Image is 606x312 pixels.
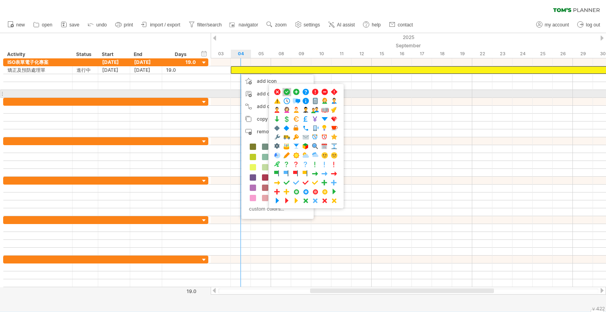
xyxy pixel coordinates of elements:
div: Thursday, 25 September 2025 [533,50,553,58]
div: Thursday, 11 September 2025 [331,50,352,58]
div: Monday, 15 September 2025 [372,50,392,58]
div: Friday, 19 September 2025 [452,50,472,58]
div: Days [162,50,199,58]
div: Tuesday, 9 September 2025 [291,50,311,58]
a: save [59,20,82,30]
div: Friday, 12 September 2025 [352,50,372,58]
a: new [6,20,27,30]
div: Wednesday, 10 September 2025 [311,50,331,58]
div: add comment [241,88,314,100]
div: Tuesday, 16 September 2025 [392,50,412,58]
div: Activity [7,50,68,58]
span: remove time block [257,129,299,135]
div: Tuesday, 23 September 2025 [492,50,512,58]
div: Status [76,50,94,58]
span: AI assist [337,22,355,28]
span: print [124,22,133,28]
div: Monday, 29 September 2025 [573,50,593,58]
div: Monday, 22 September 2025 [472,50,492,58]
span: open [42,22,52,28]
a: navigator [228,20,260,30]
span: log out [586,22,600,28]
span: save [69,22,79,28]
div: Friday, 26 September 2025 [553,50,573,58]
div: [DATE] [130,66,162,74]
div: Wednesday, 17 September 2025 [412,50,432,58]
a: import / export [139,20,183,30]
a: zoom [264,20,289,30]
div: 矯正及預防處理單 [7,66,68,74]
a: contact [387,20,415,30]
a: AI assist [326,20,357,30]
div: Thursday, 4 September 2025 [231,50,251,58]
div: Thursday, 18 September 2025 [432,50,452,58]
div: Wednesday, 24 September 2025 [512,50,533,58]
span: my account [545,22,569,28]
div: ISO表單電子化專案 [7,58,68,66]
span: filter/search [197,22,222,28]
span: settings [304,22,320,28]
a: help [361,20,383,30]
span: contact [398,22,413,28]
div: Show Legend [591,310,604,312]
div: [DATE] [130,58,162,66]
a: print [113,20,135,30]
a: settings [293,20,322,30]
div: End [134,50,157,58]
a: open [31,20,55,30]
div: Wednesday, 3 September 2025 [211,50,231,58]
div: 19.0 [166,66,196,74]
span: help [372,22,381,28]
div: Monday, 8 September 2025 [271,50,291,58]
div: 進行中 [77,66,94,74]
div: [DATE] [98,66,130,74]
div: add icon [241,75,314,88]
span: new [16,22,25,28]
a: filter/search [187,20,224,30]
div: 19.0 [163,288,196,294]
span: copy time block [257,116,293,122]
div: add dependency [241,100,314,113]
a: my account [534,20,571,30]
span: navigator [239,22,258,28]
div: Start [102,50,125,58]
a: log out [575,20,602,30]
div: v 422 [592,306,605,312]
a: undo [86,20,109,30]
div: custom colors... [245,204,307,214]
div: [DATE] [98,58,130,66]
span: import / export [150,22,180,28]
span: undo [96,22,107,28]
span: zoom [275,22,286,28]
div: Friday, 5 September 2025 [251,50,271,58]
